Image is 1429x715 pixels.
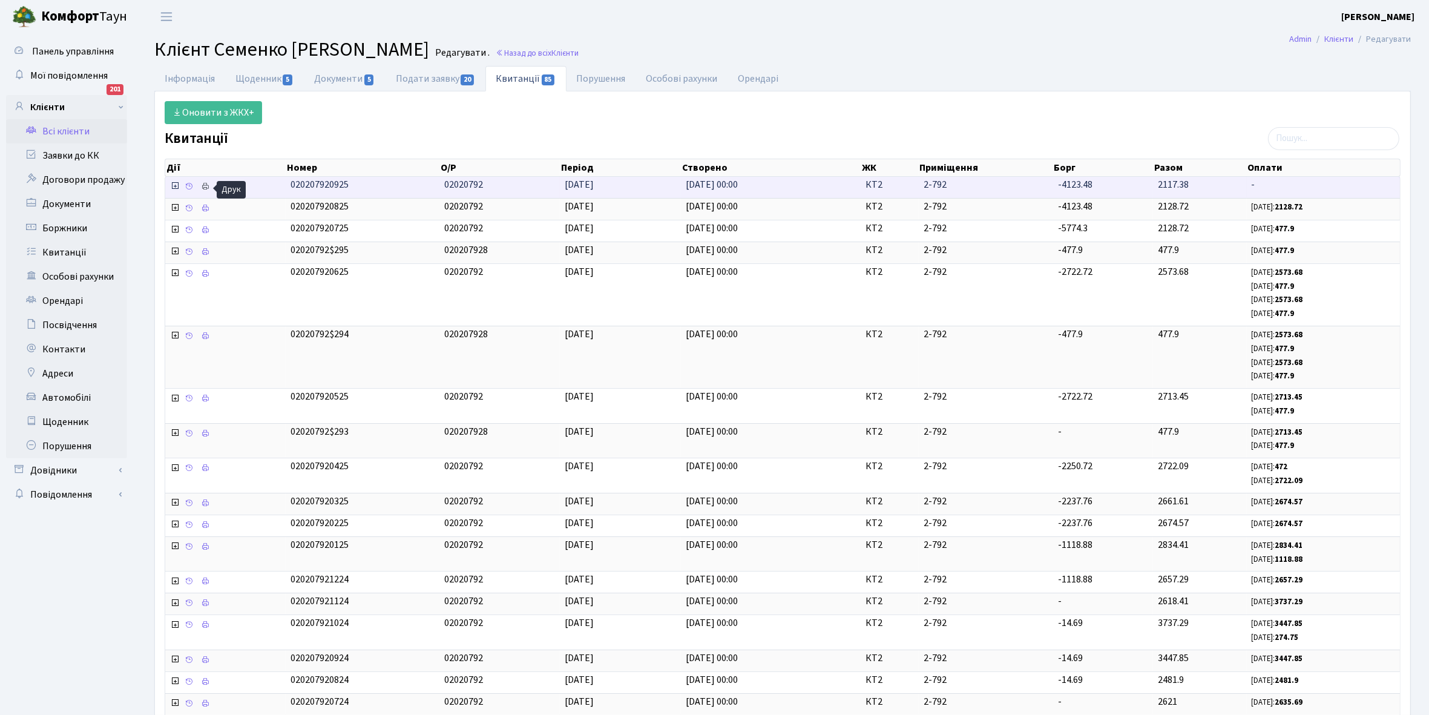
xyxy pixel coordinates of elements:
[861,159,918,176] th: ЖК
[32,45,114,58] span: Панель управління
[686,516,738,530] span: [DATE] 00:00
[444,328,488,341] span: 020207928
[1053,159,1154,176] th: Борг
[924,328,1048,341] span: 2-792
[636,66,728,91] a: Особові рахунки
[924,616,1048,630] span: 2-792
[1058,178,1092,191] span: -4123.48
[1252,357,1303,368] small: [DATE]:
[165,101,262,124] a: Оновити з ЖКХ+
[1158,200,1189,213] span: 2128.72
[444,265,483,278] span: 02020792
[6,39,127,64] a: Панель управління
[924,460,1048,473] span: 2-792
[6,483,127,507] a: Повідомлення
[291,495,349,508] span: 020207920325
[291,222,349,235] span: 020207920725
[291,265,349,278] span: 020207920625
[1058,495,1092,508] span: -2237.76
[924,573,1048,587] span: 2-792
[1252,245,1295,256] small: [DATE]:
[1341,10,1414,24] a: [PERSON_NAME]
[1252,596,1303,607] small: [DATE]:
[565,328,594,341] span: [DATE]
[686,222,738,235] span: [DATE] 00:00
[866,178,914,192] span: КТ2
[291,460,349,473] span: 020207920425
[1275,697,1303,708] b: 2635.69
[444,538,483,552] span: 02020792
[1268,127,1399,150] input: Пошук...
[41,7,127,27] span: Таун
[1252,540,1303,551] small: [DATE]:
[686,595,738,608] span: [DATE] 00:00
[1252,406,1295,417] small: [DATE]:
[1158,425,1179,438] span: 477.9
[1252,632,1299,643] small: [DATE]:
[866,695,914,709] span: КТ2
[444,616,483,630] span: 02020792
[6,216,127,240] a: Боржники
[686,178,738,191] span: [DATE] 00:00
[1058,695,1062,708] span: -
[565,200,594,213] span: [DATE]
[1275,308,1295,319] b: 477.9
[6,289,127,313] a: Орендарі
[1058,425,1062,438] span: -
[1158,222,1189,235] span: 2128.72
[1058,390,1092,403] span: -2722.72
[1275,653,1303,664] b: 3447.85
[154,36,429,64] span: Клієнт Семенко [PERSON_NAME]
[1158,673,1184,687] span: 2481.9
[6,313,127,337] a: Посвідчення
[1289,33,1312,45] a: Admin
[1275,496,1303,507] b: 2674.57
[681,159,861,176] th: Створено
[1275,540,1303,551] b: 2834.41
[551,47,579,59] span: Клієнти
[6,265,127,289] a: Особові рахунки
[567,66,636,91] a: Порушення
[291,328,349,341] span: 02020792$294
[444,390,483,403] span: 02020792
[1058,516,1092,530] span: -2237.76
[565,595,594,608] span: [DATE]
[866,328,914,341] span: КТ2
[1252,371,1295,381] small: [DATE]:
[291,390,349,403] span: 020207920525
[1252,202,1303,213] small: [DATE]:
[924,390,1048,404] span: 2-792
[866,390,914,404] span: КТ2
[1252,461,1288,472] small: [DATE]:
[686,328,738,341] span: [DATE] 00:00
[565,573,594,586] span: [DATE]
[1158,390,1189,403] span: 2713.45
[565,673,594,687] span: [DATE]
[444,595,483,608] span: 02020792
[924,425,1048,439] span: 2-792
[6,143,127,168] a: Заявки до КК
[1058,243,1083,257] span: -477.9
[924,673,1048,687] span: 2-792
[444,516,483,530] span: 02020792
[291,200,349,213] span: 020207920825
[6,434,127,458] a: Порушення
[485,66,566,91] a: Квитанції
[1252,518,1303,529] small: [DATE]:
[686,651,738,665] span: [DATE] 00:00
[866,573,914,587] span: КТ2
[1252,281,1295,292] small: [DATE]:
[1252,653,1303,664] small: [DATE]:
[444,178,483,191] span: 02020792
[866,222,914,236] span: КТ2
[304,66,385,91] a: Документи
[107,84,123,95] div: 201
[461,74,474,85] span: 20
[924,516,1048,530] span: 2-792
[1271,27,1429,52] nav: breadcrumb
[1275,518,1303,529] b: 2674.57
[1275,371,1295,381] b: 477.9
[41,7,99,26] b: Комфорт
[1058,616,1083,630] span: -14.69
